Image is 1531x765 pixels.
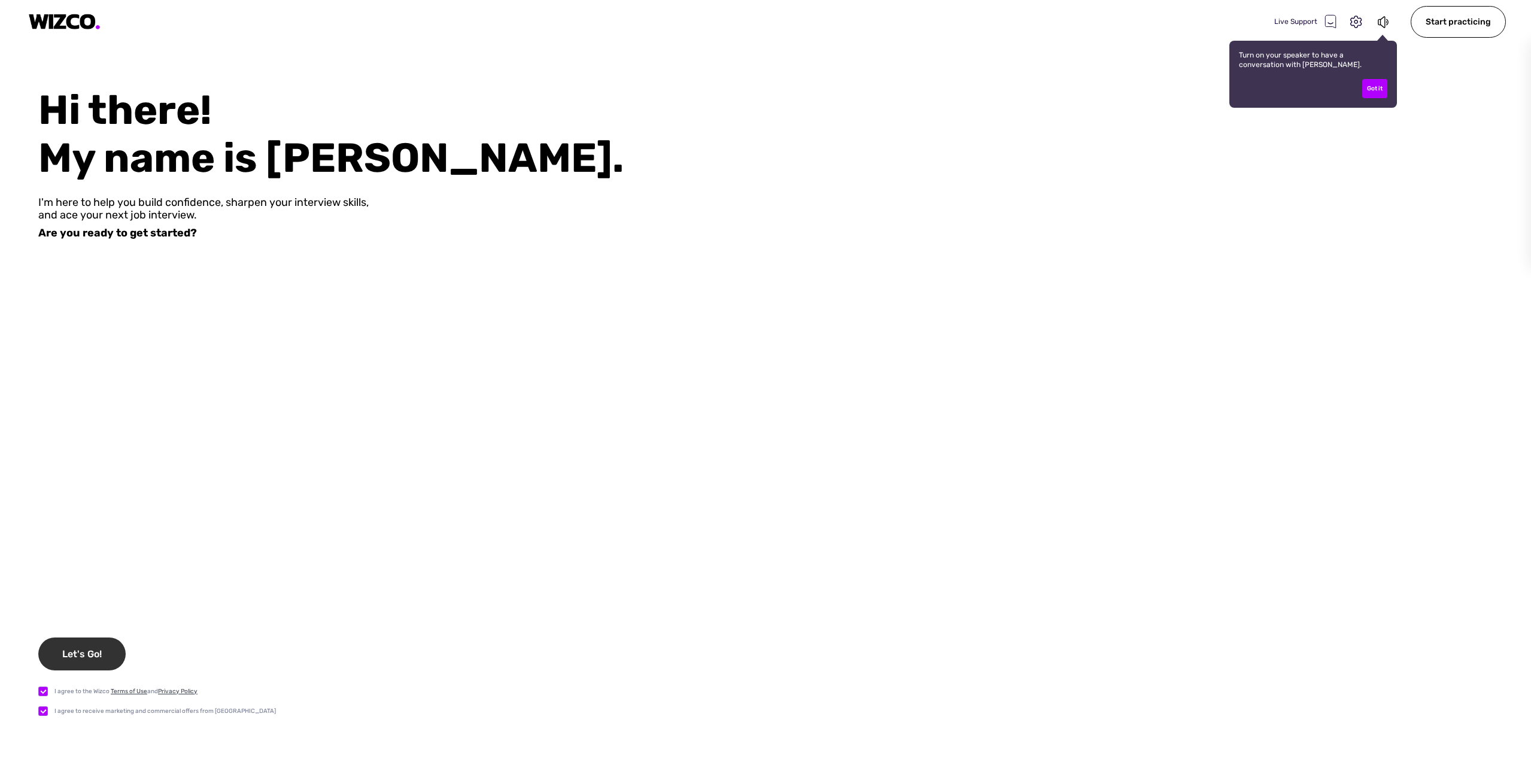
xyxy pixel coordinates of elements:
div: Are you ready to get started? [38,227,197,239]
img: logo [29,14,101,30]
div: Hi there! My name is [PERSON_NAME]. [38,86,1531,182]
div: Live Support [1274,14,1336,29]
a: Terms of Use [111,688,147,695]
div: I agree to the Wizco and [54,687,198,696]
div: Got it [1362,79,1387,98]
a: Privacy Policy [158,688,198,695]
div: Turn on your speaker to have a conversation with [PERSON_NAME]. [1229,41,1397,108]
div: Let's Go! [38,637,126,670]
div: I'm here to help you build confidence, sharpen your interview skills, and ace your next job inter... [38,196,369,221]
div: I agree to receive marketing and commercial offers from [GEOGRAPHIC_DATA] [54,706,276,716]
div: Start practicing [1411,6,1506,38]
